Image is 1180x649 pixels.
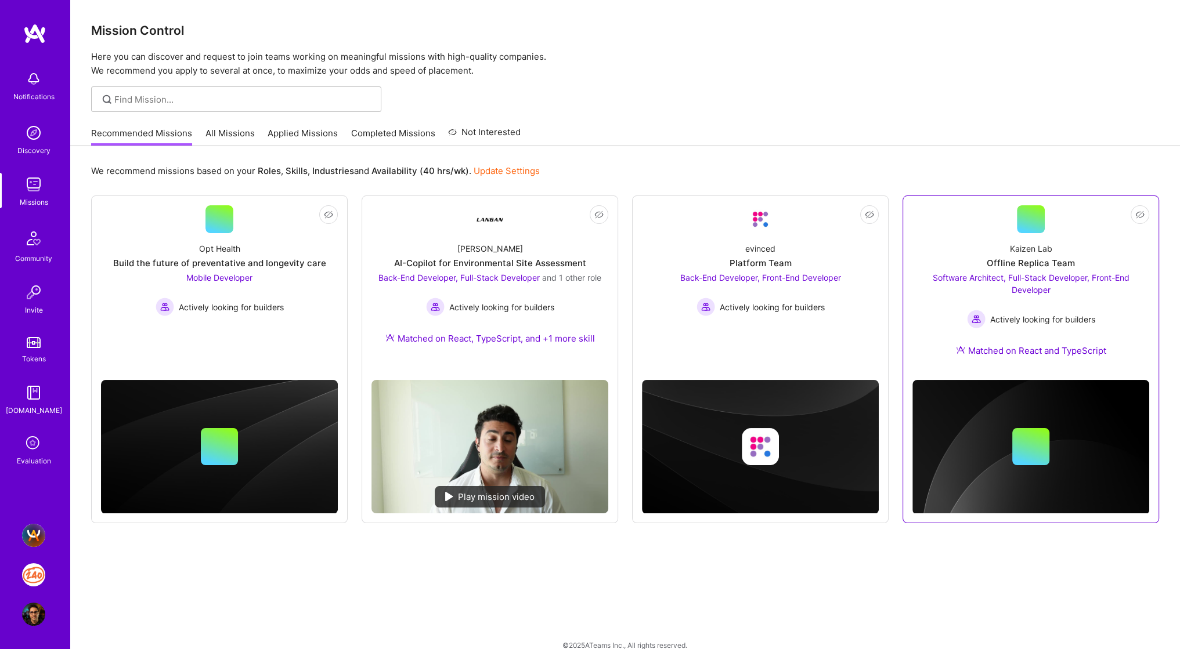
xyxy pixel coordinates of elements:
div: Invite [25,304,43,316]
b: Skills [286,165,308,176]
div: Kaizen Lab [1010,242,1052,255]
div: Matched on React and TypeScript [956,345,1106,357]
img: logo [23,23,46,44]
i: icon SelectionTeam [23,433,45,455]
div: [PERSON_NAME] [457,242,523,255]
img: Actively looking for builders [697,298,715,316]
a: Kaizen LabOffline Replica TeamSoftware Architect, Full-Stack Developer, Front-End Developer Activ... [912,205,1149,371]
img: A.Team - Full-stack Demand Growth team! [22,524,45,547]
img: cover [912,380,1149,514]
div: evinced [745,242,775,255]
a: User Avatar [19,603,48,626]
img: Ateam Purple Icon [956,345,965,354]
div: Notifications [13,90,55,103]
a: Not Interested [448,125,521,146]
a: Company LogoevincedPlatform TeamBack-End Developer, Front-End Developer Actively looking for buil... [642,205,879,354]
a: Recommended Missions [91,127,192,146]
img: Actively looking for builders [967,310,986,328]
i: icon EyeClosed [1135,210,1145,219]
img: User Avatar [22,603,45,626]
b: Industries [312,165,354,176]
a: J: 240 Tutoring - Jobs Section Redesign [19,563,48,586]
img: Company Logo [746,205,774,233]
div: Platform Team [730,257,792,269]
img: Community [20,224,48,252]
img: tokens [27,337,41,348]
span: Mobile Developer [186,273,252,282]
div: Build the future of preventative and longevity care [113,257,326,269]
img: cover [642,380,879,514]
a: Update Settings [474,165,540,176]
span: Actively looking for builders [179,301,284,313]
i: icon EyeClosed [324,210,333,219]
i: icon EyeClosed [865,210,874,219]
img: cover [101,380,338,514]
b: Roles [258,165,281,176]
a: A.Team - Full-stack Demand Growth team! [19,524,48,547]
img: teamwork [22,173,45,196]
a: Completed Missions [351,127,435,146]
div: [DOMAIN_NAME] [6,404,62,416]
img: No Mission [371,380,608,513]
p: Here you can discover and request to join teams working on meaningful missions with high-quality ... [91,50,1159,78]
img: guide book [22,381,45,404]
a: Opt HealthBuild the future of preventative and longevity careMobile Developer Actively looking fo... [101,205,338,354]
img: J: 240 Tutoring - Jobs Section Redesign [22,563,45,586]
b: Availability (40 hrs/wk) [371,165,469,176]
img: Actively looking for builders [426,298,445,316]
img: bell [22,67,45,90]
div: Play mission video [435,486,545,507]
img: Company logo [742,428,779,465]
div: Matched on React, TypeScript, and +1 more skill [385,332,595,345]
div: Offline Replica Team [987,257,1075,269]
input: Find Mission... [114,93,373,106]
span: Back-End Developer, Full-Stack Developer [378,273,540,282]
div: Discovery [17,144,50,157]
img: Actively looking for builders [156,298,174,316]
div: Missions [20,196,48,208]
span: Back-End Developer, Front-End Developer [680,273,841,282]
a: Company Logo[PERSON_NAME]AI-Copilot for Environmental Site AssessmentBack-End Developer, Full-Sta... [371,205,608,371]
h3: Mission Control [91,23,1159,38]
div: Community [15,252,52,264]
div: Tokens [22,353,46,365]
span: and 1 other role [542,273,601,282]
a: All Missions [205,127,255,146]
a: Applied Missions [268,127,338,146]
img: Ateam Purple Icon [385,333,395,342]
i: icon SearchGrey [100,93,114,106]
i: icon EyeClosed [594,210,604,219]
span: Software Architect, Full-Stack Developer, Front-End Developer [933,273,1130,295]
img: play [445,492,453,501]
div: Opt Health [199,242,240,255]
span: Actively looking for builders [449,301,554,313]
div: AI-Copilot for Environmental Site Assessment [394,257,586,269]
p: We recommend missions based on your , , and . [91,165,540,177]
img: discovery [22,121,45,144]
span: Actively looking for builders [720,301,825,313]
div: Evaluation [17,455,51,467]
span: Actively looking for builders [990,313,1095,325]
img: Invite [22,281,45,304]
img: Company Logo [476,205,504,233]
